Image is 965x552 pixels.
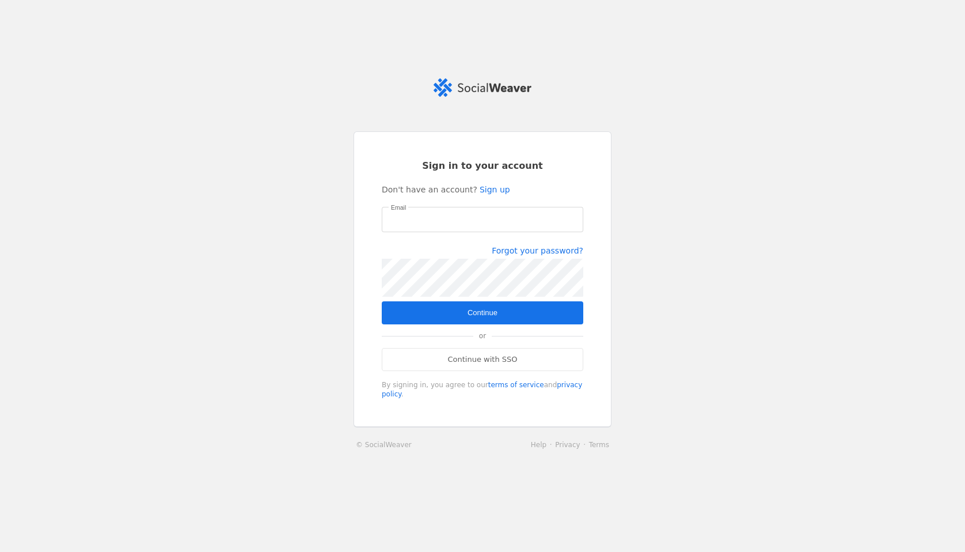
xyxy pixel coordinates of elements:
[546,439,555,451] li: ·
[382,381,582,398] a: privacy policy
[589,441,609,449] a: Terms
[382,301,583,324] button: Continue
[468,307,497,319] span: Continue
[382,184,477,195] span: Don't have an account?
[488,381,544,389] a: terms of service
[391,203,406,213] mat-label: Email
[382,348,583,371] a: Continue with SSO
[555,441,580,449] a: Privacy
[531,441,546,449] a: Help
[473,324,492,347] span: or
[382,380,583,399] div: By signing in, you agree to our and .
[480,184,510,195] a: Sign up
[356,439,412,451] a: © SocialWeaver
[422,160,543,172] span: Sign in to your account
[580,439,589,451] li: ·
[492,246,583,255] a: Forgot your password?
[391,213,574,226] input: Email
